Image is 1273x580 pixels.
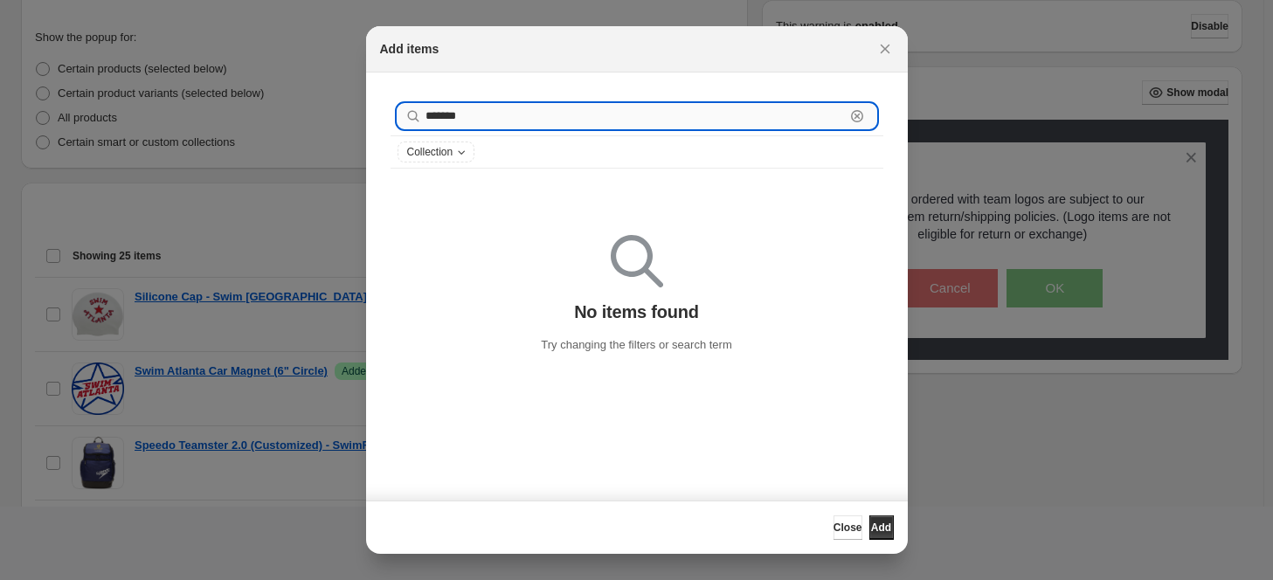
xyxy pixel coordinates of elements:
button: Collection [398,142,474,162]
span: Add [871,521,891,535]
button: Add [869,515,894,540]
button: Close [834,515,862,540]
button: Close [873,37,897,61]
span: Close [834,521,862,535]
p: No items found [574,301,699,322]
p: Try changing the filters or search term [541,336,731,354]
button: Clear [848,107,866,125]
h2: Add items [380,40,439,58]
span: Collection [407,145,453,159]
img: Empty search results [611,235,663,287]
